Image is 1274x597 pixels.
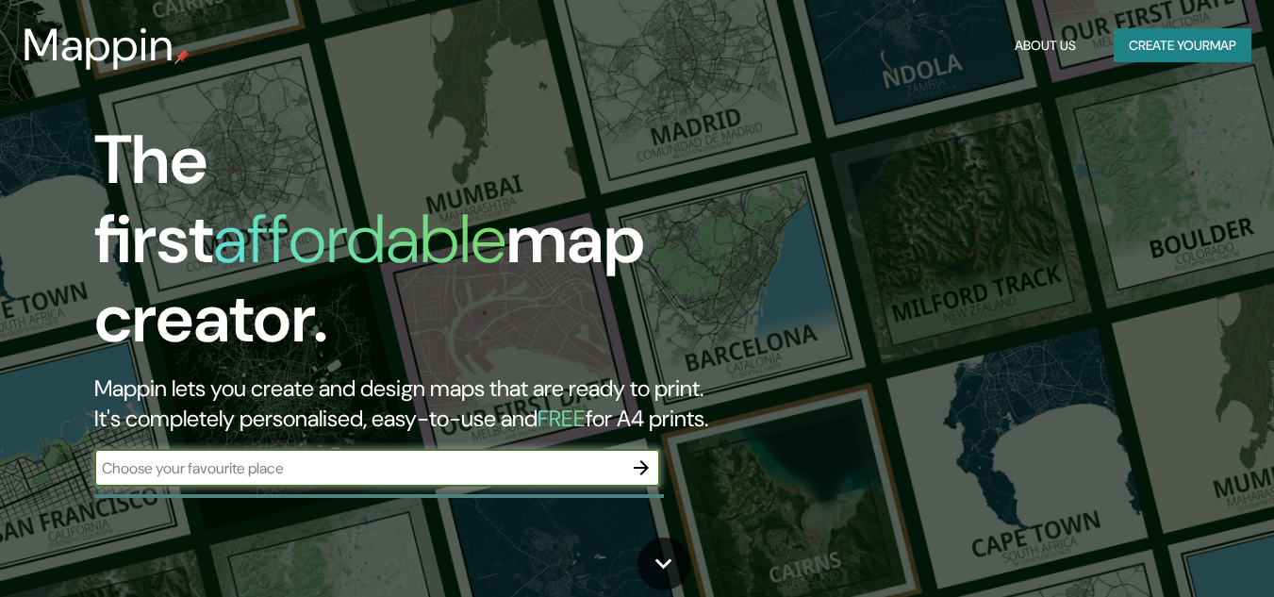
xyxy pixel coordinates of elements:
[538,404,586,433] h5: FREE
[23,19,174,72] h3: Mappin
[1007,28,1084,63] button: About Us
[94,121,732,373] h1: The first map creator.
[1114,28,1251,63] button: Create yourmap
[213,195,506,283] h1: affordable
[174,49,190,64] img: mappin-pin
[94,373,732,434] h2: Mappin lets you create and design maps that are ready to print. It's completely personalised, eas...
[94,457,622,479] input: Choose your favourite place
